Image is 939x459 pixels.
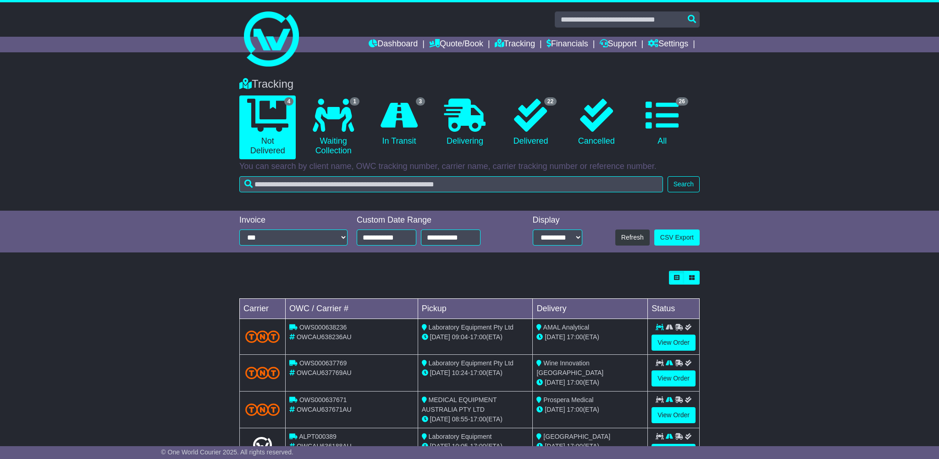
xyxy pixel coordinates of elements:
[547,37,588,52] a: Financials
[536,378,644,387] div: (ETA)
[452,415,468,423] span: 08:55
[418,299,533,319] td: Pickup
[430,442,450,450] span: [DATE]
[253,437,271,455] img: Light
[470,442,486,450] span: 17:00
[371,95,427,150] a: 3 In Transit
[470,415,486,423] span: 17:00
[545,406,565,413] span: [DATE]
[536,332,644,342] div: (ETA)
[422,414,529,424] div: - (ETA)
[600,37,637,52] a: Support
[422,396,497,413] span: MEDICAL EQUIPMENT AUSTRALIA PTY LTD
[536,405,644,414] div: (ETA)
[567,333,583,341] span: 17:00
[503,95,559,150] a: 22 Delivered
[239,215,348,225] div: Invoice
[429,359,514,367] span: Laboratory Equipment Pty Ltd
[239,162,700,172] p: You can search by client name, OWC tracking number, carrier name, carrier tracking number or refe...
[495,37,535,52] a: Tracking
[648,37,688,52] a: Settings
[416,97,425,106] span: 3
[648,299,700,319] td: Status
[567,379,583,386] span: 17:00
[652,335,696,351] a: View Order
[452,442,468,450] span: 10:05
[286,299,418,319] td: OWC / Carrier #
[634,95,690,150] a: 26 All
[350,97,359,106] span: 1
[452,369,468,376] span: 10:24
[429,37,483,52] a: Quote/Book
[430,415,450,423] span: [DATE]
[543,396,593,403] span: Prospera Medical
[297,442,352,450] span: OWCAU636188AU
[470,333,486,341] span: 17:00
[652,370,696,386] a: View Order
[676,97,688,106] span: 26
[543,433,610,440] span: [GEOGRAPHIC_DATA]
[544,97,557,106] span: 22
[429,433,492,440] span: Laboratory Equipment
[245,403,280,416] img: TNT_Domestic.png
[567,442,583,450] span: 17:00
[297,333,352,341] span: OWCAU638236AU
[430,333,450,341] span: [DATE]
[533,299,648,319] td: Delivery
[567,406,583,413] span: 17:00
[545,333,565,341] span: [DATE]
[422,368,529,378] div: - (ETA)
[161,448,293,456] span: © One World Courier 2025. All rights reserved.
[568,95,624,150] a: Cancelled
[305,95,361,159] a: 1 Waiting Collection
[429,324,514,331] span: Laboratory Equipment Pty Ltd
[436,95,493,150] a: Delivering
[654,229,700,246] a: CSV Export
[545,379,565,386] span: [DATE]
[452,333,468,341] span: 09:04
[284,97,294,106] span: 4
[297,406,352,413] span: OWCAU637671AU
[297,369,352,376] span: OWCAU637769AU
[235,78,704,91] div: Tracking
[299,359,347,367] span: OWS000637769
[245,367,280,379] img: TNT_Domestic.png
[299,324,347,331] span: OWS000638236
[536,442,644,451] div: (ETA)
[422,332,529,342] div: - (ETA)
[615,229,650,246] button: Refresh
[652,407,696,423] a: View Order
[299,396,347,403] span: OWS000637671
[470,369,486,376] span: 17:00
[543,324,590,331] span: AMAL Analytical
[668,176,700,192] button: Search
[239,95,296,159] a: 4 Not Delivered
[533,215,582,225] div: Display
[422,442,529,451] div: - (ETA)
[357,215,504,225] div: Custom Date Range
[545,442,565,450] span: [DATE]
[299,433,337,440] span: ALPT000389
[369,37,418,52] a: Dashboard
[245,330,280,343] img: TNT_Domestic.png
[240,299,286,319] td: Carrier
[536,359,603,376] span: Wine Innovation [GEOGRAPHIC_DATA]
[430,369,450,376] span: [DATE]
